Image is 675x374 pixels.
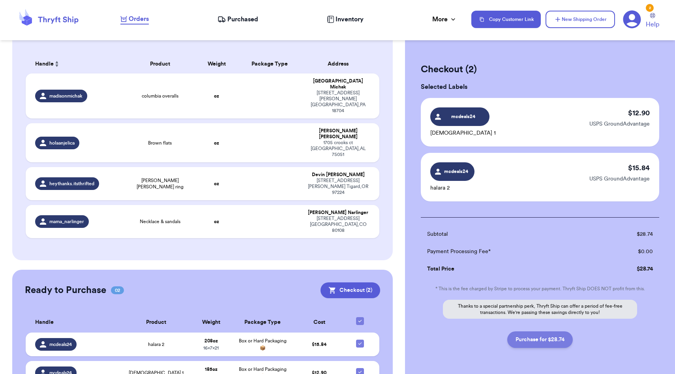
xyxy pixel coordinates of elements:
td: $ 0.00 [594,243,659,260]
span: [PERSON_NAME] [PERSON_NAME] ring [129,177,191,190]
div: [STREET_ADDRESS][PERSON_NAME] [GEOGRAPHIC_DATA] , PA 18704 [306,90,370,114]
span: $ 15.84 [312,342,326,347]
td: Subtotal [421,226,594,243]
th: Package Type [238,55,302,73]
p: * This is the fee charged by Stripe to process your payment. Thryft Ship DOES NOT profit from this. [421,286,659,292]
p: USPS GroundAdvantage [589,175,650,183]
a: Orders [120,14,149,24]
span: heythanks.itsthrifted [49,180,94,187]
span: mcdeals24 [445,113,482,120]
div: 2 [646,4,654,12]
div: Devin [PERSON_NAME] [306,172,370,178]
div: [STREET_ADDRESS] [GEOGRAPHIC_DATA] , CO 80108 [306,216,370,233]
th: Address [302,55,379,73]
th: Product [125,55,195,73]
th: Weight [191,312,232,333]
span: holaanjelica [49,140,75,146]
p: halara 2 [430,184,474,192]
span: Inventory [336,15,364,24]
div: [GEOGRAPHIC_DATA] Michak [306,78,370,90]
span: madisonmichak [49,93,82,99]
button: Copy Customer Link [471,11,541,28]
span: Handle [35,318,54,327]
span: Handle [35,60,54,68]
span: Box or Hard Packaging 📦 [239,338,287,350]
td: $ 28.74 [594,226,659,243]
a: Help [646,13,659,29]
th: Product [122,312,190,333]
span: Purchased [227,15,258,24]
span: mama_narlinger [49,218,84,225]
button: Sort ascending [54,59,60,69]
a: Inventory [327,15,364,24]
h2: Checkout ( 2 ) [421,63,659,76]
span: 16 x 7 x 21 [203,346,219,350]
p: Thanks to a special partnership perk, Thryft Ship can offer a period of fee-free transactions. We... [443,300,637,319]
th: Cost [294,312,345,333]
td: Total Price [421,260,594,278]
button: Purchase for $28.74 [507,331,573,348]
th: Package Type [232,312,294,333]
button: New Shipping Order [546,11,615,28]
div: [STREET_ADDRESS][PERSON_NAME] Tigard , OR 97224 [306,178,370,195]
th: Weight [195,55,238,73]
span: Brown flats [148,140,172,146]
span: columbia overalls [142,93,178,99]
strong: 185 oz [205,367,217,372]
a: Purchased [217,15,258,24]
span: mcdeals24 [443,168,469,175]
strong: oz [214,219,219,224]
p: USPS GroundAdvantage [589,120,650,128]
strong: oz [214,141,219,145]
span: mcdeals24 [49,341,72,348]
a: 2 [623,10,641,28]
div: 1705 crooks ct [GEOGRAPHIC_DATA] , AL 75051 [306,140,370,158]
strong: oz [214,94,219,98]
p: [DEMOGRAPHIC_DATA] 1 [430,129,496,137]
td: $ 28.74 [594,260,659,278]
div: [PERSON_NAME] Narlinger [306,210,370,216]
span: 02 [111,286,124,294]
p: $ 12.90 [628,107,650,118]
strong: 208 oz [204,338,218,343]
span: Orders [129,14,149,24]
span: halara 2 [148,341,164,348]
span: Help [646,20,659,29]
div: More [432,15,457,24]
div: [PERSON_NAME] [PERSON_NAME] [306,128,370,140]
h3: Selected Labels [421,82,659,92]
strong: oz [214,181,219,186]
h2: Ready to Purchase [25,284,106,297]
td: Payment Processing Fee* [421,243,594,260]
span: Necklace & sandals [140,218,180,225]
button: Checkout (2) [321,282,380,298]
p: $ 15.84 [628,162,650,173]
